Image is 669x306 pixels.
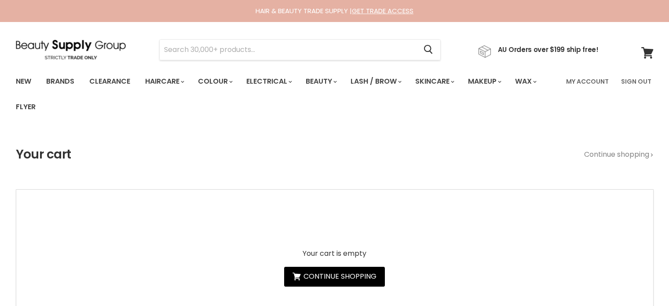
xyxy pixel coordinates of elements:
[616,72,657,91] a: Sign Out
[5,7,665,15] div: HAIR & BEAUTY TRADE SUPPLY |
[417,40,440,60] button: Search
[83,72,137,91] a: Clearance
[352,6,413,15] a: GET TRADE ACCESS
[284,267,385,287] a: Continue shopping
[5,69,665,120] nav: Main
[625,265,660,297] iframe: Gorgias live chat messenger
[299,72,342,91] a: Beauty
[159,39,441,60] form: Product
[508,72,542,91] a: Wax
[284,250,385,258] p: Your cart is empty
[344,72,407,91] a: Lash / Brow
[139,72,190,91] a: Haircare
[240,72,297,91] a: Electrical
[40,72,81,91] a: Brands
[584,151,654,159] a: Continue shopping
[561,72,614,91] a: My Account
[9,72,38,91] a: New
[9,69,561,120] ul: Main menu
[16,147,71,162] h1: Your cart
[461,72,507,91] a: Makeup
[160,40,417,60] input: Search
[191,72,238,91] a: Colour
[409,72,460,91] a: Skincare
[9,98,42,116] a: Flyer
